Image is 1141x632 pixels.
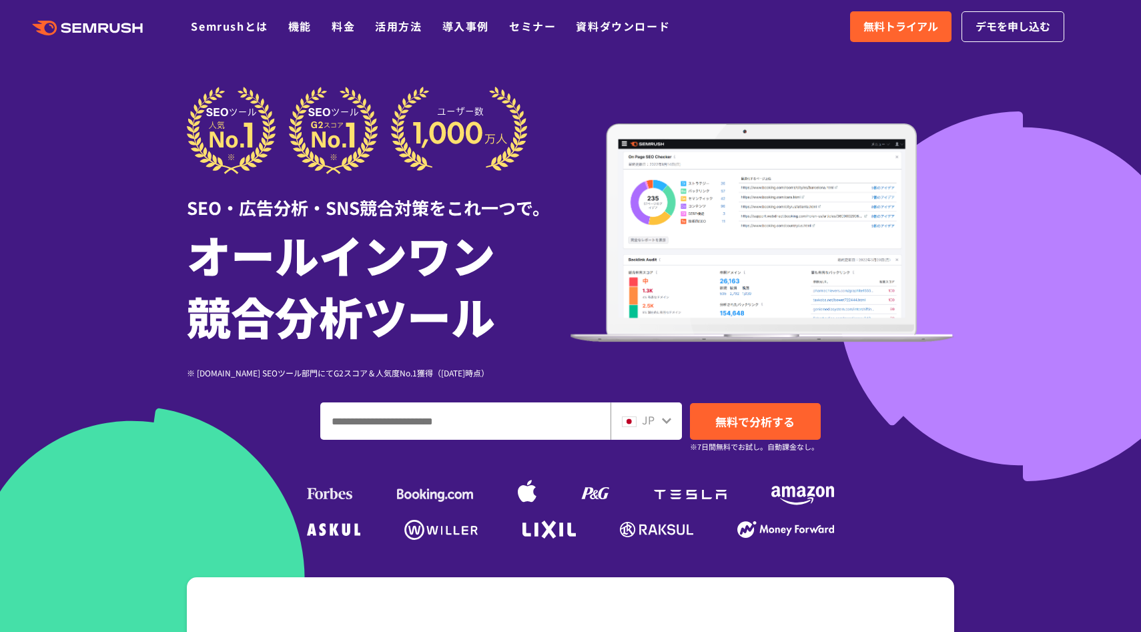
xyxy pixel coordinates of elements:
span: JP [642,412,655,428]
a: デモを申し込む [962,11,1064,42]
a: 無料トライアル [850,11,952,42]
h1: オールインワン 競合分析ツール [187,224,570,346]
a: 導入事例 [442,18,489,34]
a: 資料ダウンロード [576,18,670,34]
a: 料金 [332,18,355,34]
a: 機能 [288,18,312,34]
div: SEO・広告分析・SNS競合対策をこれ一つで。 [187,174,570,220]
a: セミナー [509,18,556,34]
div: ※ [DOMAIN_NAME] SEOツール部門にてG2スコア＆人気度No.1獲得（[DATE]時点） [187,366,570,379]
span: 無料トライアル [863,18,938,35]
span: 無料で分析する [715,413,795,430]
span: デモを申し込む [976,18,1050,35]
small: ※7日間無料でお試し。自動課金なし。 [690,440,819,453]
a: 無料で分析する [690,403,821,440]
a: 活用方法 [375,18,422,34]
a: Semrushとは [191,18,268,34]
input: ドメイン、キーワードまたはURLを入力してください [321,403,610,439]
